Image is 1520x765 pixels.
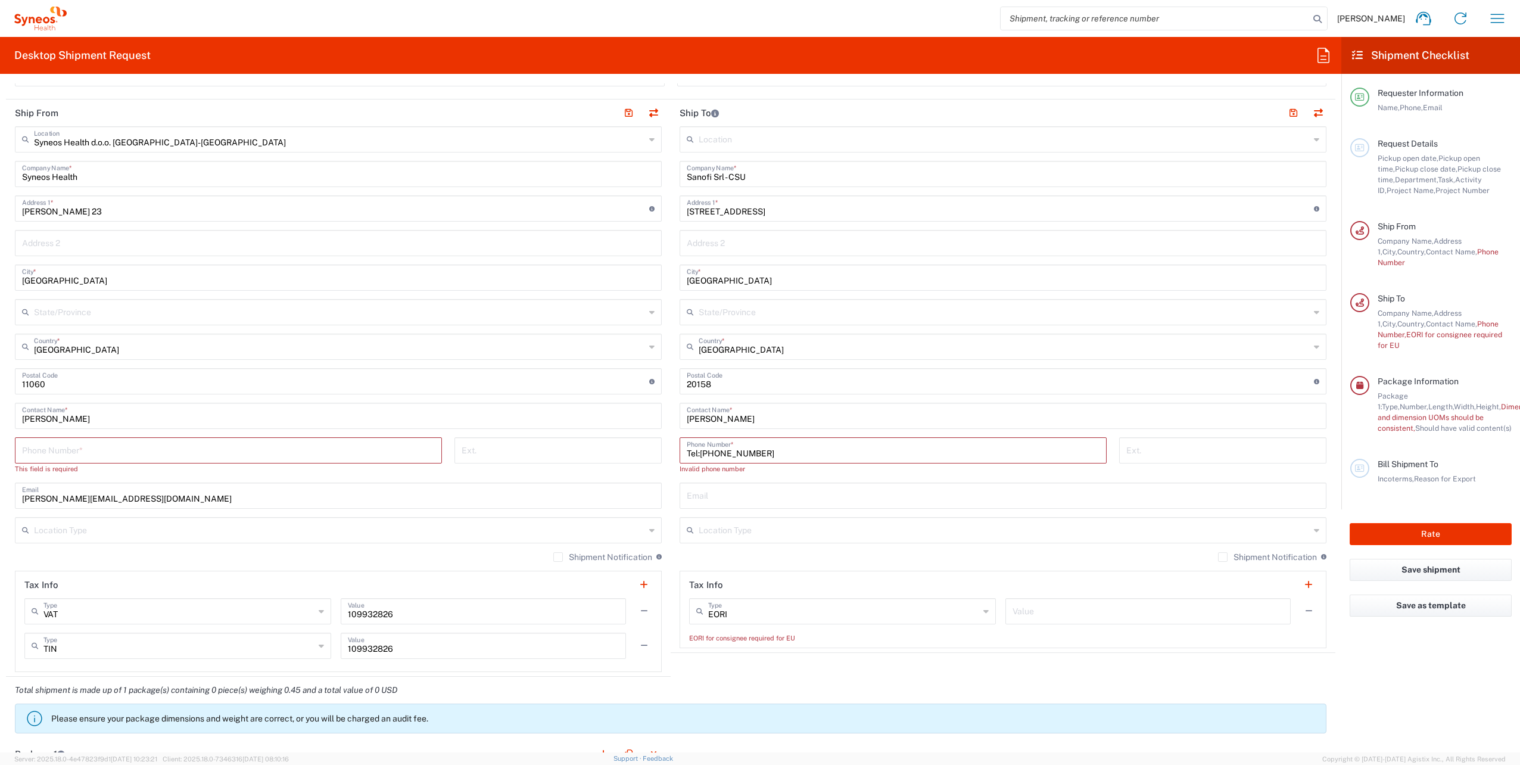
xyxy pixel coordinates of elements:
span: Email [1423,103,1443,112]
span: Task, [1438,175,1455,184]
a: Feedback [643,755,673,762]
span: [DATE] 10:23:21 [111,755,157,763]
span: Pickup open date, [1378,154,1438,163]
span: Type, [1382,402,1400,411]
span: Should have valid content(s) [1415,424,1512,433]
label: Shipment Notification [553,552,652,562]
span: Package 1: [1378,391,1408,411]
span: Ship From [1378,222,1416,231]
button: Save shipment [1350,559,1512,581]
h2: Desktop Shipment Request [14,48,151,63]
h2: Shipment Checklist [1352,48,1469,63]
span: Project Number [1435,186,1490,195]
span: Phone, [1400,103,1423,112]
span: Pickup close date, [1395,164,1457,173]
button: Save as template [1350,595,1512,617]
p: Please ensure your package dimensions and weight are correct, or you will be charged an audit fee. [51,713,1321,724]
span: Copyright © [DATE]-[DATE] Agistix Inc., All Rights Reserved [1322,754,1506,764]
span: City, [1382,319,1397,328]
span: Name, [1378,103,1400,112]
span: Company Name, [1378,237,1434,245]
span: Country, [1397,319,1426,328]
span: EORI for consignee required for EU [1378,330,1502,350]
span: Package Information [1378,377,1459,386]
span: [DATE] 08:10:16 [242,755,289,763]
label: Shipment Notification [1218,552,1317,562]
span: Ship To [1378,294,1405,303]
h2: Ship To [680,107,719,119]
span: Number, [1400,402,1428,411]
span: Bill Shipment To [1378,459,1438,469]
span: Company Name, [1378,309,1434,318]
input: Shipment, tracking or reference number [1001,7,1309,30]
span: Project Name, [1387,186,1435,195]
div: Invalid phone number [680,464,1107,474]
button: Rate [1350,523,1512,545]
div: This field is required [15,464,442,474]
span: Client: 2025.18.0-7346316 [163,755,289,763]
em: Total shipment is made up of 1 package(s) containing 0 piece(s) weighing 0.45 and a total value o... [6,685,406,695]
span: Incoterms, [1378,474,1414,483]
h2: Tax Info [689,579,723,591]
span: Height, [1476,402,1501,411]
span: Server: 2025.18.0-4e47823f9d1 [14,755,157,763]
h2: Tax Info [24,579,58,591]
span: Country, [1397,247,1426,256]
span: Width, [1454,402,1476,411]
h2: Package 1 [15,748,65,760]
span: Request Details [1378,139,1438,148]
span: Length, [1428,402,1454,411]
span: Requester Information [1378,88,1463,98]
div: EORI for consignee required for EU [689,633,1317,643]
span: [PERSON_NAME] [1337,13,1405,24]
h2: Ship From [15,107,58,119]
a: Support [613,755,643,762]
span: City, [1382,247,1397,256]
span: Department, [1395,175,1438,184]
span: Reason for Export [1414,474,1476,483]
span: Contact Name, [1426,319,1477,328]
span: Contact Name, [1426,247,1477,256]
